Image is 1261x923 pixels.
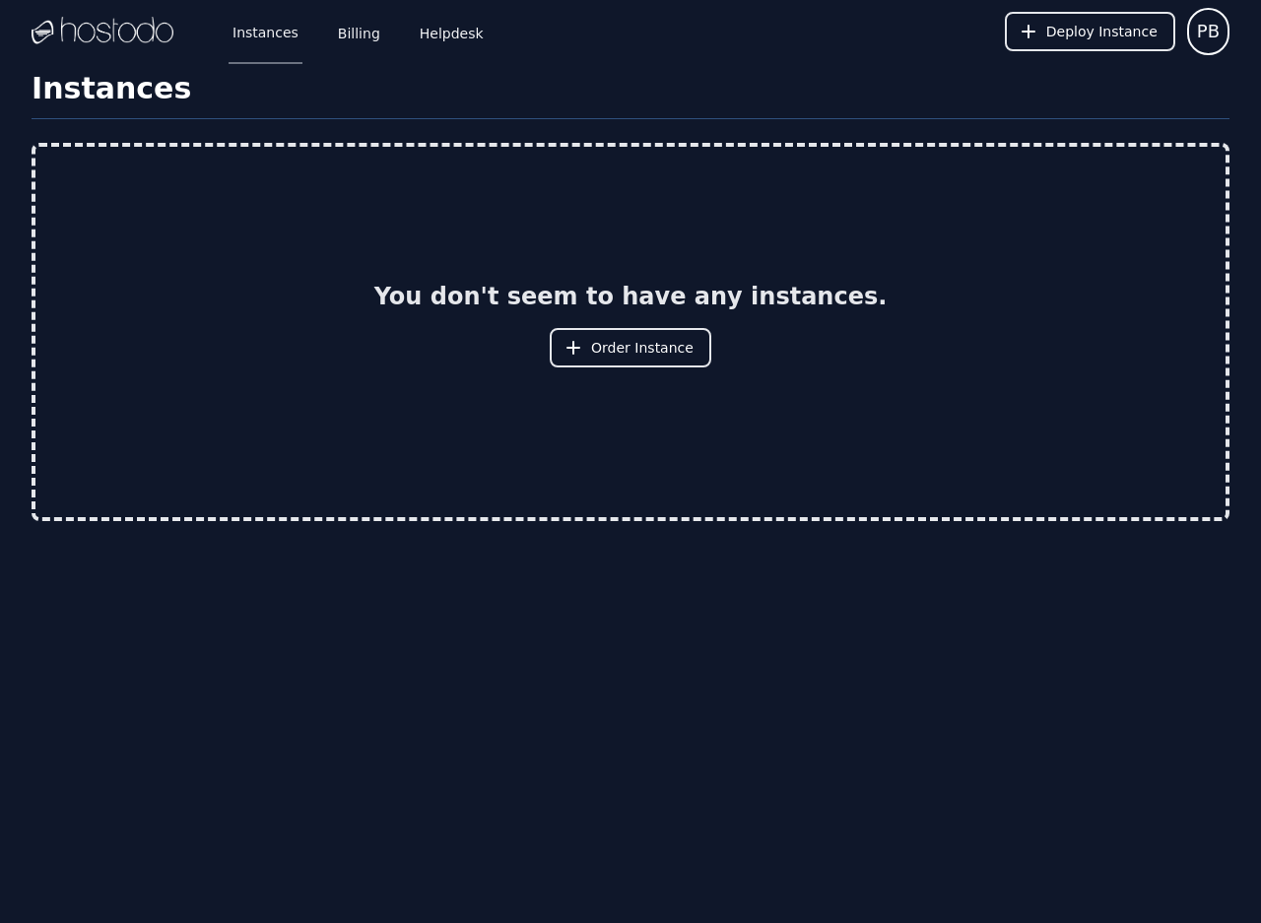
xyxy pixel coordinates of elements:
[32,17,173,46] img: Logo
[32,71,1229,119] h1: Instances
[1005,12,1175,51] button: Deploy Instance
[591,338,694,358] span: Order Instance
[1197,18,1220,45] span: PB
[1187,8,1229,55] button: User menu
[550,328,711,367] button: Order Instance
[374,281,888,312] h2: You don't seem to have any instances.
[1046,22,1158,41] span: Deploy Instance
